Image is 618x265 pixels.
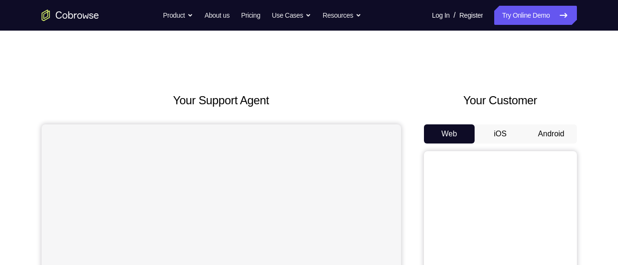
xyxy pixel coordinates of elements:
a: Pricing [241,6,260,25]
button: iOS [475,124,526,144]
button: Android [526,124,577,144]
button: Resources [323,6,361,25]
button: Product [163,6,193,25]
h2: Your Support Agent [42,92,401,109]
h2: Your Customer [424,92,577,109]
a: Register [459,6,483,25]
a: Try Online Demo [494,6,576,25]
span: / [454,10,455,21]
a: Log In [432,6,450,25]
a: Go to the home page [42,10,99,21]
button: Web [424,124,475,144]
a: About us [205,6,229,25]
button: Use Cases [272,6,311,25]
